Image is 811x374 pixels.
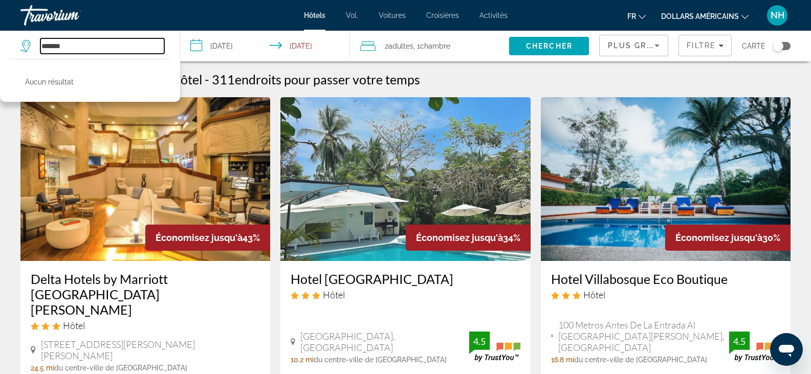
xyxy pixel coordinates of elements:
[526,42,573,50] span: Chercher
[350,31,510,61] button: Travelers: 2 adults, 0 children
[205,72,209,87] span: -
[314,356,447,364] span: du centre-ville de [GEOGRAPHIC_DATA]
[31,271,260,317] a: Delta Hotels by Marriott [GEOGRAPHIC_DATA][PERSON_NAME]
[291,356,314,364] span: 10.2 mi
[687,41,716,50] span: Filtre
[413,39,450,53] span: , 1
[627,12,636,20] font: fr
[770,333,803,366] iframe: Bouton de lancement de la fenêtre de messagerie
[54,364,187,372] span: du centre-ville de [GEOGRAPHIC_DATA]
[388,42,413,50] span: Adultes
[63,320,85,331] span: Hôtel
[212,72,420,87] h2: 311
[145,225,270,251] div: 43%
[346,11,358,19] a: Vol.
[323,289,345,300] span: Hôtel
[406,225,531,251] div: 34%
[479,11,508,19] a: Activités
[280,97,530,261] img: Hotel Cocomar Beachfront Hotel
[180,31,350,61] button: Select check in and out date
[416,232,503,243] span: Économisez jusqu'à
[469,332,520,362] img: TrustYou guest rating badge
[541,97,791,261] img: Hotel Villabosque Eco Boutique
[20,97,270,261] img: Delta Hotels by Marriott San Jose Aurola
[608,41,730,50] span: Plus grandes économies
[551,271,780,287] a: Hotel Villabosque Eco Boutique
[729,335,750,347] div: 4.5
[627,9,646,24] button: Changer de langue
[765,41,791,51] button: Toggle map
[31,364,54,372] span: 24.5 mi
[41,339,260,361] span: [STREET_ADDRESS][PERSON_NAME][PERSON_NAME]
[235,72,420,87] span: endroits pour passer votre temps
[304,11,325,19] a: Hôtels
[608,39,660,52] mat-select: Sort by
[583,289,605,300] span: Hôtel
[420,42,450,50] span: Chambre
[558,319,729,353] span: 100 Metros Antes De La Entrada Al [GEOGRAPHIC_DATA][PERSON_NAME], [GEOGRAPHIC_DATA]
[729,332,780,362] img: TrustYou guest rating badge
[665,225,791,251] div: 30%
[31,320,260,331] div: 3 star Hotel
[385,39,413,53] span: 2
[661,12,739,20] font: dollars américains
[20,2,123,29] a: Travorium
[509,37,589,55] button: Search
[574,356,707,364] span: du centre-ville de [GEOGRAPHIC_DATA]
[742,39,765,53] span: Carte
[156,232,243,243] span: Économisez jusqu'à
[675,232,762,243] span: Économisez jusqu'à
[678,35,732,56] button: Filters
[300,331,469,353] span: [GEOGRAPHIC_DATA], [GEOGRAPHIC_DATA]
[764,5,791,26] button: Menu utilisateur
[291,271,520,287] a: Hotel [GEOGRAPHIC_DATA]
[291,289,520,300] div: 3 star Hotel
[551,289,780,300] div: 3 star Hotel
[426,11,459,19] a: Croisières
[379,11,406,19] a: Voitures
[771,10,784,20] font: NH
[469,335,490,347] div: 4.5
[661,9,749,24] button: Changer de devise
[25,75,74,89] p: Aucun résultat
[551,356,574,364] span: 16.8 mi
[40,38,164,54] input: Search hotel destination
